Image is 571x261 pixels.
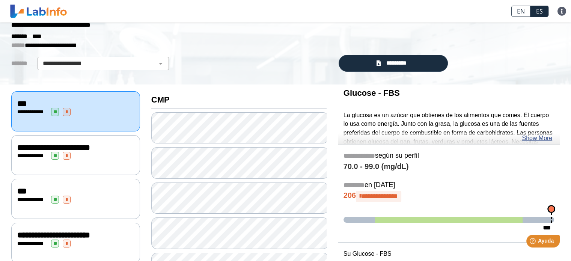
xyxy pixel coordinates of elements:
[504,232,563,253] iframe: Help widget launcher
[151,95,170,104] b: CMP
[344,152,554,160] h5: según su perfil
[344,88,400,98] b: Glucose - FBS
[511,6,530,17] a: EN
[522,134,552,143] a: Show More
[530,6,548,17] a: ES
[344,249,554,258] p: Su Glucose - FBS
[344,111,554,173] p: La glucosa es un azúcar que obtienes de los alimentos que comes. El cuerpo lo usa como energía. J...
[344,162,554,171] h4: 70.0 - 99.0 (mg/dL)
[344,181,554,190] h5: en [DATE]
[344,191,554,202] h4: 206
